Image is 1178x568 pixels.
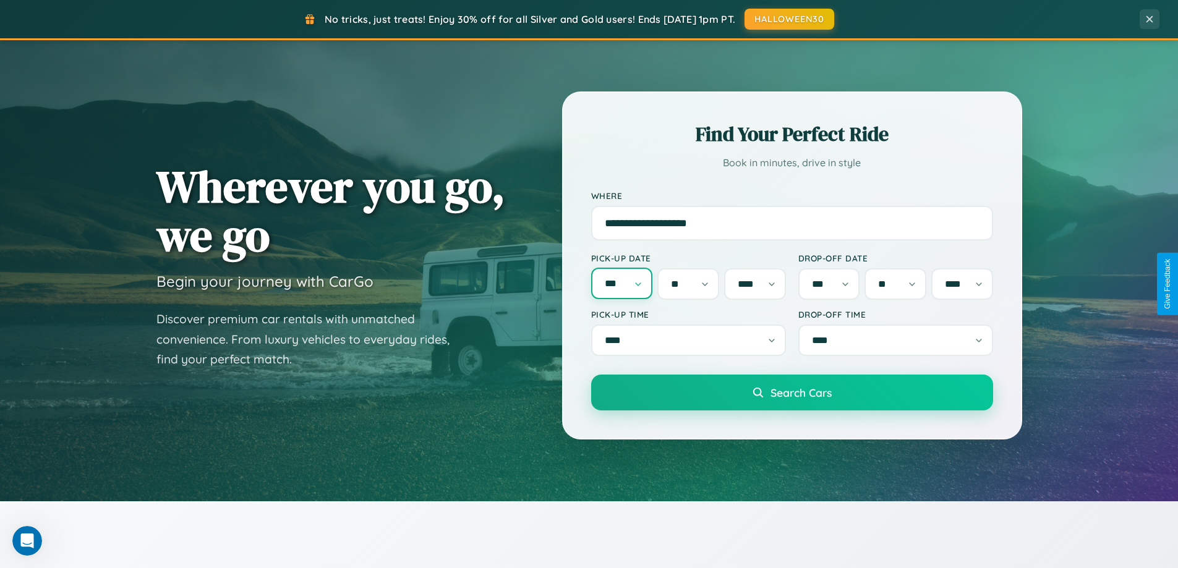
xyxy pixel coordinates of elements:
span: Search Cars [770,386,832,399]
label: Where [591,190,993,201]
iframe: Intercom live chat [12,526,42,556]
button: HALLOWEEN30 [745,9,834,30]
p: Book in minutes, drive in style [591,154,993,172]
span: No tricks, just treats! Enjoy 30% off for all Silver and Gold users! Ends [DATE] 1pm PT. [325,13,735,25]
h1: Wherever you go, we go [156,162,505,260]
h3: Begin your journey with CarGo [156,272,373,290]
button: Search Cars [591,375,993,410]
div: Give Feedback [1163,259,1172,309]
label: Drop-off Date [798,253,993,263]
h2: Find Your Perfect Ride [591,121,993,148]
label: Drop-off Time [798,309,993,320]
label: Pick-up Date [591,253,786,263]
label: Pick-up Time [591,309,786,320]
p: Discover premium car rentals with unmatched convenience. From luxury vehicles to everyday rides, ... [156,309,466,370]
